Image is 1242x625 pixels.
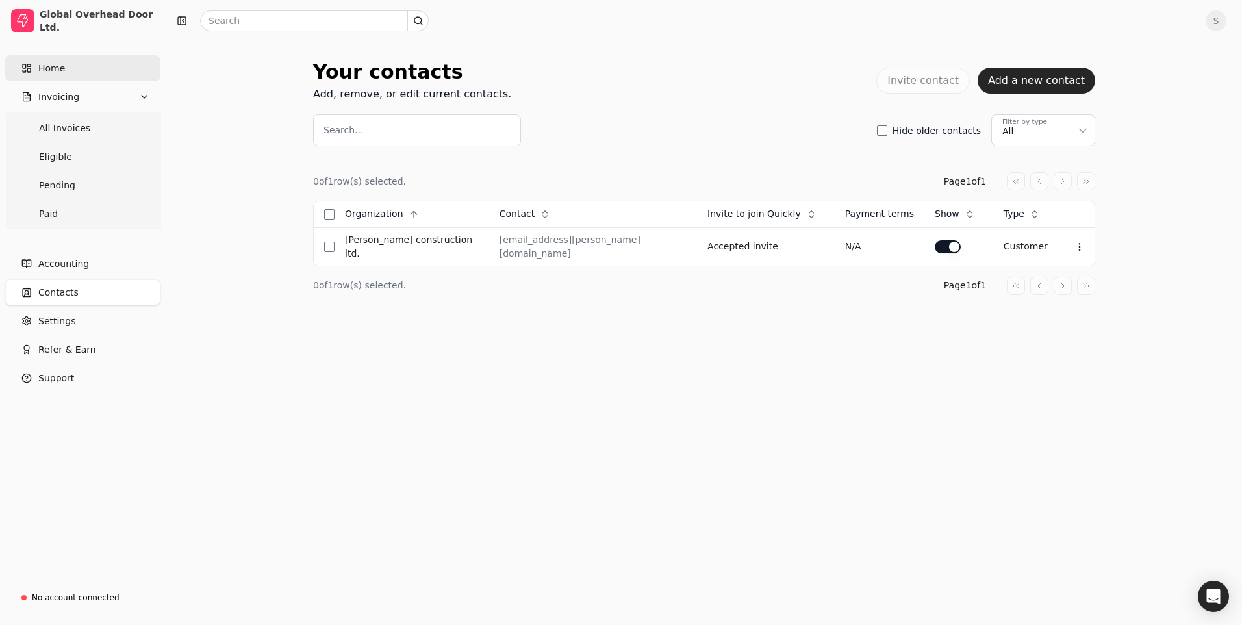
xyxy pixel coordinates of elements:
[40,8,155,34] div: Global Overhead Door Ltd.
[8,201,158,227] a: Paid
[1004,204,1048,225] button: Type
[500,233,687,261] div: [EMAIL_ADDRESS][PERSON_NAME][DOMAIN_NAME]
[5,251,160,277] a: Accounting
[38,257,89,271] span: Accounting
[345,204,427,225] button: Organization
[313,57,511,86] div: Your contacts
[845,240,914,253] div: N/A
[5,586,160,609] a: No account connected
[39,150,72,164] span: Eligible
[707,207,801,221] span: Invite to join Quickly
[8,144,158,170] a: Eligible
[5,337,160,363] button: Refer & Earn
[500,207,535,221] span: Contact
[1206,10,1226,31] button: S
[5,279,160,305] a: Contacts
[345,207,403,221] span: Organization
[38,343,96,357] span: Refer & Earn
[8,172,158,198] a: Pending
[32,592,120,604] div: No account connected
[324,209,335,220] button: Select all
[38,314,75,328] span: Settings
[38,286,79,300] span: Contacts
[313,175,406,188] div: 0 of 1 row(s) selected.
[38,62,65,75] span: Home
[8,115,158,141] a: All Invoices
[39,121,90,135] span: All Invoices
[38,372,74,385] span: Support
[5,308,160,334] a: Settings
[935,204,983,225] button: Show
[323,123,363,137] label: Search...
[1198,581,1229,612] div: Open Intercom Messenger
[38,90,79,104] span: Invoicing
[5,84,160,110] button: Invoicing
[345,233,479,261] div: [PERSON_NAME] Construction Ltd.
[944,175,986,188] div: Page 1 of 1
[893,126,981,135] label: Hide older contacts
[5,365,160,391] button: Support
[500,204,558,225] button: Contact
[944,279,986,292] div: Page 1 of 1
[1004,207,1024,221] span: Type
[313,86,511,102] div: Add, remove, or edit current contacts.
[324,242,335,252] button: Select row
[200,10,429,31] input: Search
[39,207,58,221] span: Paid
[707,240,824,253] div: Accepted invite
[935,207,959,221] span: Show
[313,279,406,292] div: 0 of 1 row(s) selected.
[5,55,160,81] a: Home
[1002,117,1047,127] div: Filter by type
[707,204,824,225] button: Invite to join Quickly
[845,207,914,221] div: Payment terms
[1004,240,1048,253] div: customer
[978,68,1095,94] button: Add a new contact
[39,179,75,192] span: Pending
